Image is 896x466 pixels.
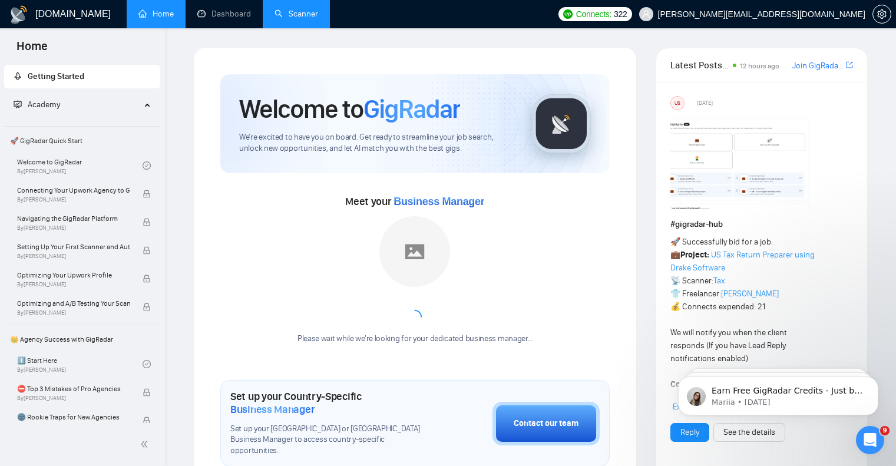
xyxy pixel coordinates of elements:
span: 🚀 GigRadar Quick Start [5,129,159,153]
span: By [PERSON_NAME] [17,309,130,316]
h1: Set up your Country-Specific [230,390,434,416]
span: double-left [140,438,152,450]
span: By [PERSON_NAME] [17,253,130,260]
a: 1️⃣ Start HereBy[PERSON_NAME] [17,351,143,377]
h1: # gigradar-hub [670,218,853,231]
a: Tax [713,276,725,286]
span: Setting Up Your First Scanner and Auto-Bidder [17,241,130,253]
span: lock [143,190,151,198]
h1: Welcome to [239,93,460,125]
a: [PERSON_NAME] [721,289,779,299]
span: 👑 Agency Success with GigRadar [5,328,159,351]
img: upwork-logo.png [563,9,573,19]
a: export [846,60,853,71]
span: lock [143,246,151,255]
span: setting [873,9,891,19]
span: lock [143,218,151,226]
button: setting [872,5,891,24]
span: user [642,10,650,18]
span: By [PERSON_NAME] [17,281,130,288]
div: Contact our team [514,417,578,430]
span: lock [143,275,151,283]
span: check-circle [143,161,151,170]
span: Home [7,38,57,62]
span: rocket [14,72,22,80]
strong: Project: [680,250,709,260]
a: Reply [680,426,699,439]
div: US [671,97,684,110]
iframe: Intercom live chat [856,426,884,454]
span: By [PERSON_NAME] [17,395,130,402]
span: Navigating the GigRadar Platform [17,213,130,224]
span: export [846,60,853,70]
a: US Tax Return Preparer using Drake Software [670,250,815,273]
span: GigRadar [363,93,460,125]
span: lock [143,303,151,311]
iframe: Intercom notifications message [660,352,896,434]
span: Connects: [576,8,611,21]
span: We're excited to have you on board. Get ready to streamline your job search, unlock new opportuni... [239,132,513,154]
span: Business Manager [230,403,315,416]
span: Connecting Your Upwork Agency to GigRadar [17,184,130,196]
span: check-circle [143,360,151,368]
span: Optimizing Your Upwork Profile [17,269,130,281]
span: lock [143,388,151,396]
div: Please wait while we're looking for your dedicated business manager... [290,333,540,345]
span: 9 [880,426,890,435]
span: Optimizing and A/B Testing Your Scanner for Better Results [17,298,130,309]
span: 12 hours ago [740,62,779,70]
span: By [PERSON_NAME] [17,196,130,203]
span: ⛔ Top 3 Mistakes of Pro Agencies [17,383,130,395]
span: 🌚 Rookie Traps for New Agencies [17,411,130,423]
span: Meet your [345,195,484,208]
a: See the details [723,426,775,439]
li: Getting Started [4,65,160,88]
a: homeHome [138,9,174,19]
span: Academy [28,100,60,110]
span: fund-projection-screen [14,100,22,108]
span: Latest Posts from the GigRadar Community [670,58,729,72]
span: Academy [14,100,60,110]
button: Contact our team [492,402,600,445]
img: logo [9,5,28,24]
span: Getting Started [28,71,84,81]
a: setting [872,9,891,19]
img: gigradar-logo.png [532,94,591,153]
a: Join GigRadar Slack Community [792,60,844,72]
span: loading [405,308,424,327]
span: Business Manager [394,196,484,207]
img: placeholder.png [379,216,450,287]
a: searchScanner [275,9,318,19]
span: By [PERSON_NAME] [17,224,130,232]
a: dashboardDashboard [197,9,251,19]
a: Welcome to GigRadarBy[PERSON_NAME] [17,153,143,179]
span: Set up your [GEOGRAPHIC_DATA] or [GEOGRAPHIC_DATA] Business Manager to access country-specific op... [230,424,434,457]
span: [DATE] [697,98,713,108]
span: lock [143,417,151,425]
span: 322 [614,8,627,21]
img: F09354QB7SM-image.png [670,115,812,209]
